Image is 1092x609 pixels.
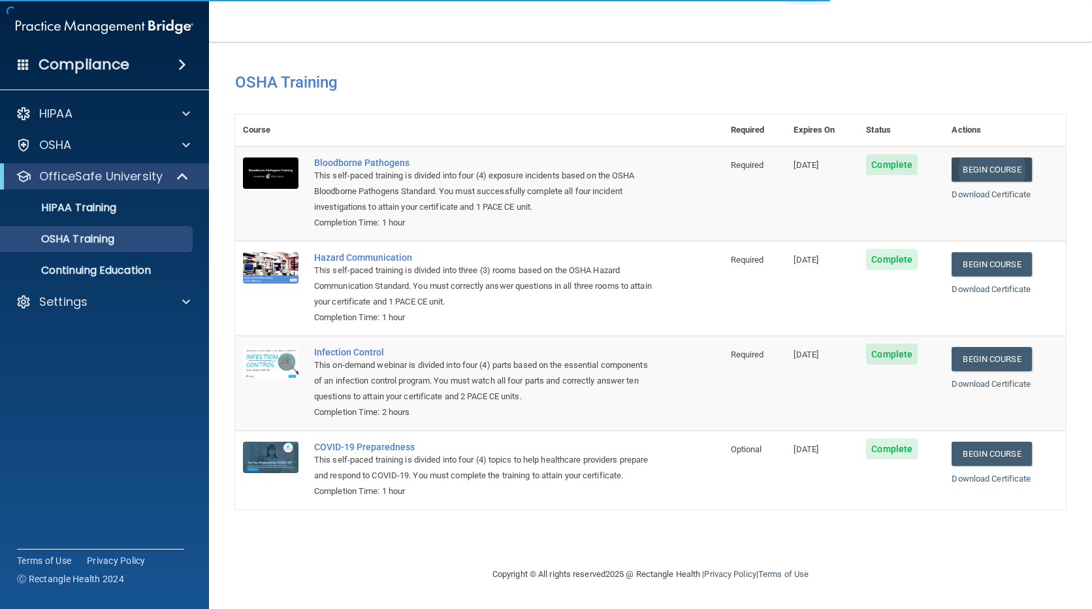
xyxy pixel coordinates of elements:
[786,114,858,146] th: Expires On
[314,484,658,499] div: Completion Time: 1 hour
[314,157,658,168] a: Bloodborne Pathogens
[952,284,1031,294] a: Download Certificate
[87,554,146,567] a: Privacy Policy
[952,442,1031,466] a: Begin Course
[866,154,918,175] span: Complete
[794,350,818,359] span: [DATE]
[314,442,658,452] a: COVID-19 Preparedness
[39,169,163,184] p: OfficeSafe University
[16,169,189,184] a: OfficeSafe University
[314,452,658,484] div: This self-paced training is divided into four (4) topics to help healthcare providers prepare and...
[704,569,756,579] a: Privacy Policy
[314,404,658,420] div: Completion Time: 2 hours
[794,444,818,454] span: [DATE]
[314,252,658,263] a: Hazard Communication
[731,350,764,359] span: Required
[39,56,129,74] h4: Compliance
[866,249,918,270] span: Complete
[723,114,786,146] th: Required
[16,137,190,153] a: OSHA
[314,168,658,215] div: This self-paced training is divided into four (4) exposure incidents based on the OSHA Bloodborne...
[17,572,124,585] span: Ⓒ Rectangle Health 2024
[39,294,88,310] p: Settings
[858,114,944,146] th: Status
[8,233,114,246] p: OSHA Training
[8,201,116,214] p: HIPAA Training
[39,137,72,153] p: OSHA
[952,474,1031,484] a: Download Certificate
[39,106,72,122] p: HIPAA
[314,357,658,404] div: This on-demand webinar is divided into four (4) parts based on the essential components of an inf...
[16,106,190,122] a: HIPAA
[952,189,1031,199] a: Download Certificate
[314,310,658,325] div: Completion Time: 1 hour
[758,569,809,579] a: Terms of Use
[16,294,190,310] a: Settings
[16,14,193,40] img: PMB logo
[952,252,1031,276] a: Begin Course
[794,160,818,170] span: [DATE]
[794,255,818,265] span: [DATE]
[731,444,762,454] span: Optional
[866,438,918,459] span: Complete
[731,160,764,170] span: Required
[314,215,658,231] div: Completion Time: 1 hour
[235,73,1066,91] h4: OSHA Training
[235,114,306,146] th: Course
[866,344,918,365] span: Complete
[412,553,889,595] div: Copyright © All rights reserved 2025 @ Rectangle Health | |
[952,347,1031,371] a: Begin Course
[314,347,658,357] a: Infection Control
[731,255,764,265] span: Required
[8,264,187,277] p: Continuing Education
[314,263,658,310] div: This self-paced training is divided into three (3) rooms based on the OSHA Hazard Communication S...
[952,379,1031,389] a: Download Certificate
[944,114,1066,146] th: Actions
[17,554,71,567] a: Terms of Use
[952,157,1031,182] a: Begin Course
